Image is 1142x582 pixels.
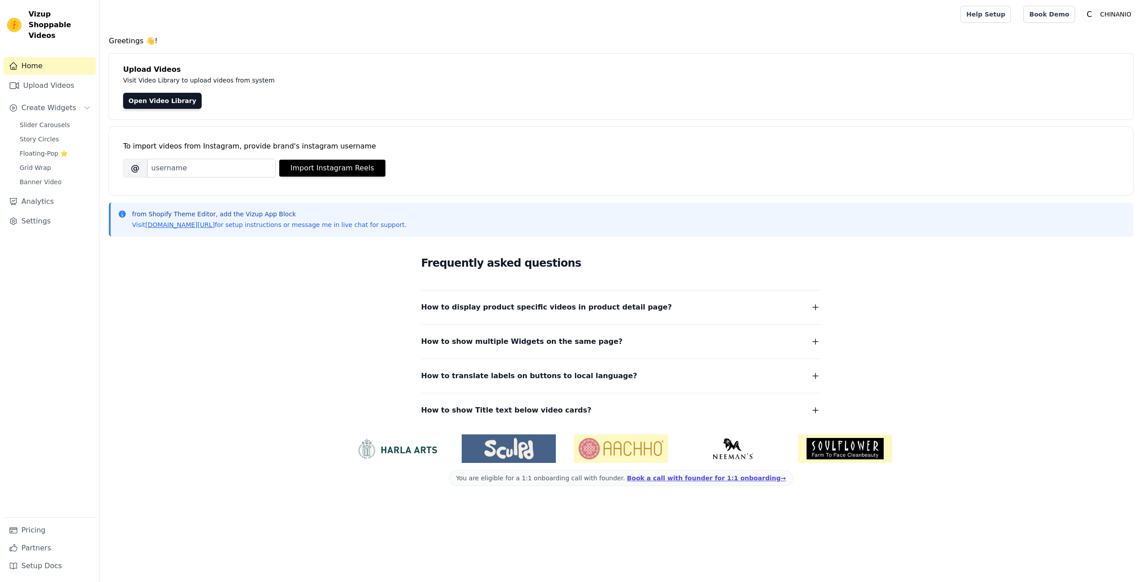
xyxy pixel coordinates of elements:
[123,159,147,177] span: @
[421,404,821,417] button: How to show Title text below video cards?
[29,9,92,41] span: Vizup Shoppable Videos
[350,438,444,459] img: HarlaArts
[14,161,96,174] a: Grid Wrap
[421,301,821,314] button: How to display product specific videos in product detail page?
[1023,6,1075,23] a: Book Demo
[14,147,96,160] a: Floating-Pop ⭐
[132,210,406,219] p: from Shopify Theme Editor, add the Vizup App Block
[20,163,51,172] span: Grid Wrap
[1082,6,1135,22] button: C CHINANIO
[123,141,1119,152] div: To import videos from Instagram, provide brand's instagram username
[145,221,215,228] a: [DOMAIN_NAME][URL]
[686,438,780,459] img: Neeman's
[421,404,592,417] span: How to show Title text below video cards?
[279,160,385,177] button: Import Instagram Reels
[421,370,821,382] button: How to translate labels on buttons to local language?
[574,434,668,463] img: Aachho
[20,120,70,129] span: Slider Carousels
[462,438,556,459] img: Sculpd US
[20,149,68,158] span: Floating-Pop ⭐
[123,93,202,109] a: Open Video Library
[123,64,1119,75] h4: Upload Videos
[14,119,96,131] a: Slider Carousels
[4,77,96,95] a: Upload Videos
[20,135,59,144] span: Story Circles
[1087,10,1092,19] text: C
[798,434,892,463] img: Soulflower
[109,36,1133,46] h4: Greetings 👋!
[4,57,96,75] a: Home
[132,220,406,229] p: Visit for setup instructions or message me in live chat for support.
[421,335,821,348] button: How to show multiple Widgets on the same page?
[14,176,96,188] a: Banner Video
[627,475,786,482] a: Book a call with founder for 1:1 onboarding
[421,335,623,348] span: How to show multiple Widgets on the same page?
[14,133,96,145] a: Story Circles
[421,370,637,382] span: How to translate labels on buttons to local language?
[421,254,821,272] h2: Frequently asked questions
[1096,6,1135,22] p: CHINANIO
[21,103,76,113] span: Create Widgets
[123,75,523,86] p: Visit Video Library to upload videos from system
[4,193,96,211] a: Analytics
[421,301,672,314] span: How to display product specific videos in product detail page?
[20,177,62,186] span: Banner Video
[4,521,96,539] a: Pricing
[4,539,96,557] a: Partners
[4,99,96,117] button: Create Widgets
[4,557,96,575] a: Setup Docs
[960,6,1011,23] a: Help Setup
[4,212,96,230] a: Settings
[7,18,21,32] img: Vizup
[147,159,276,177] input: username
